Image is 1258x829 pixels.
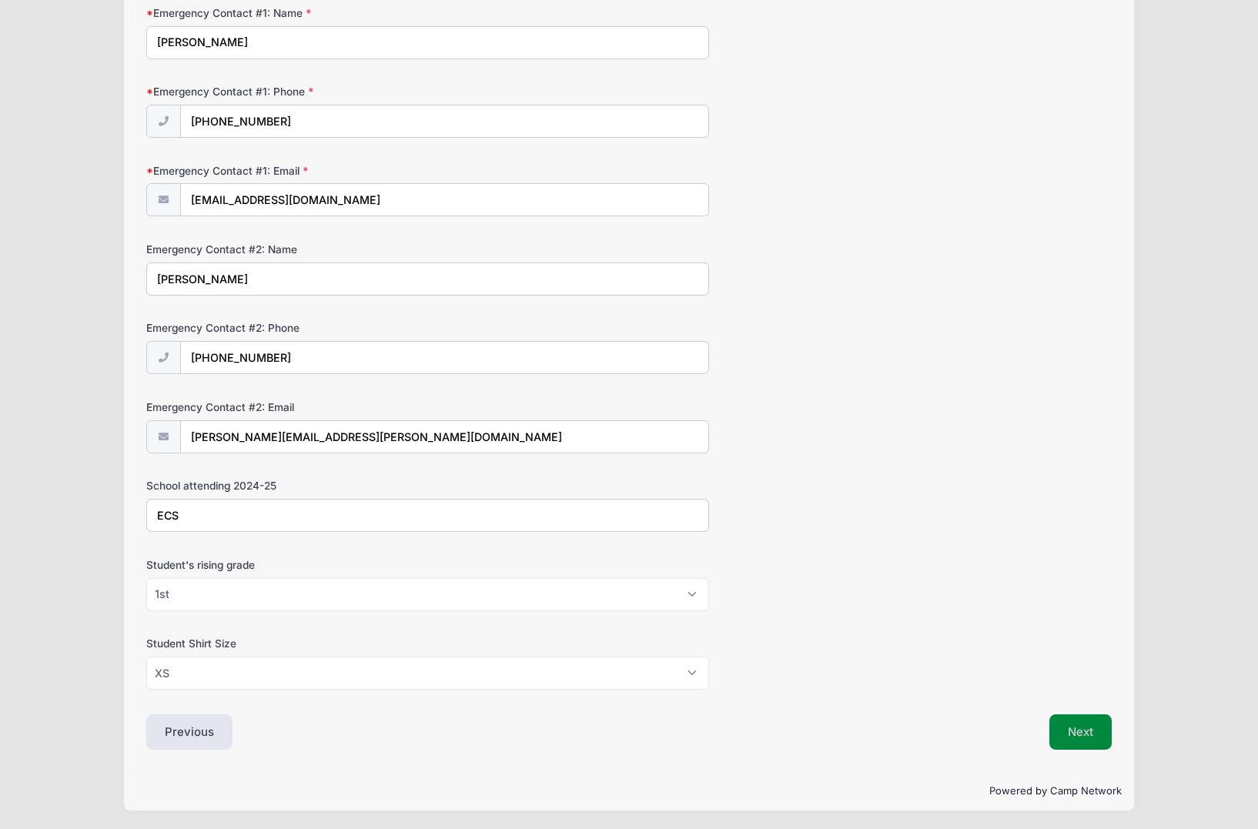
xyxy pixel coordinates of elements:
label: Emergency Contact #2: Phone [146,320,468,336]
label: Emergency Contact #1: Phone [146,84,468,99]
p: Powered by Camp Network [136,784,1121,799]
input: (xxx) xxx-xxxx [180,341,710,374]
label: Student's rising grade [146,557,468,573]
input: email@email.com [180,183,710,216]
label: Student Shirt Size [146,636,468,651]
button: Previous [146,714,233,750]
label: Emergency Contact #1: Name [146,5,468,21]
label: Emergency Contact #2: Name [146,242,468,257]
label: Emergency Contact #1: Email [146,163,468,179]
input: email@email.com [180,420,710,453]
input: (xxx) xxx-xxxx [180,105,710,138]
label: School attending 2024-25 [146,478,468,493]
label: Emergency Contact #2: Email [146,399,468,415]
button: Next [1049,714,1112,750]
